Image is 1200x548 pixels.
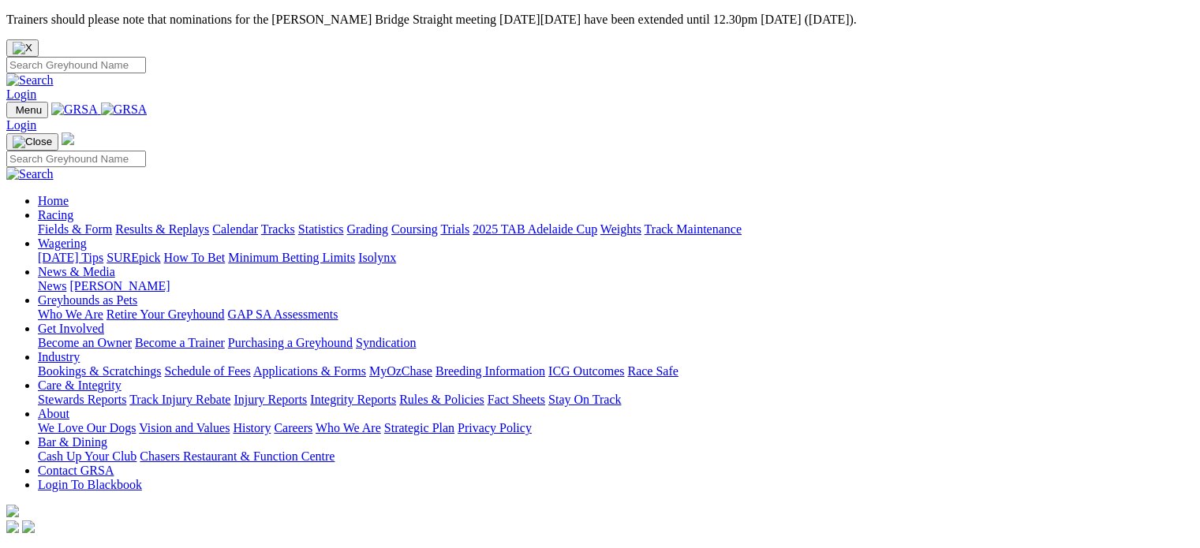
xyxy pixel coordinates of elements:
[38,308,1194,322] div: Greyhounds as Pets
[298,222,344,236] a: Statistics
[233,421,271,434] a: History
[253,364,366,378] a: Applications & Forms
[101,103,148,117] img: GRSA
[69,279,170,293] a: [PERSON_NAME]
[38,308,103,321] a: Who We Are
[38,364,1194,378] div: Industry
[488,393,545,406] a: Fact Sheets
[6,118,36,132] a: Login
[38,378,121,392] a: Care & Integrity
[436,364,545,378] a: Breeding Information
[347,222,388,236] a: Grading
[548,393,621,406] a: Stay On Track
[6,167,54,181] img: Search
[38,251,103,264] a: [DATE] Tips
[38,435,107,449] a: Bar & Dining
[356,336,416,349] a: Syndication
[473,222,597,236] a: 2025 TAB Adelaide Cup
[164,251,226,264] a: How To Bet
[6,102,48,118] button: Toggle navigation
[38,208,73,222] a: Racing
[51,103,98,117] img: GRSA
[440,222,469,236] a: Trials
[38,336,1194,350] div: Get Involved
[38,393,1194,407] div: Care & Integrity
[6,57,146,73] input: Search
[6,73,54,88] img: Search
[38,194,69,207] a: Home
[645,222,742,236] a: Track Maintenance
[115,222,209,236] a: Results & Replays
[38,350,80,363] a: Industry
[600,222,641,236] a: Weights
[62,132,74,145] img: logo-grsa-white.png
[369,364,432,378] a: MyOzChase
[6,505,19,517] img: logo-grsa-white.png
[13,136,52,148] img: Close
[6,151,146,167] input: Search
[38,293,137,307] a: Greyhounds as Pets
[38,478,142,491] a: Login To Blackbook
[38,265,115,278] a: News & Media
[6,520,19,533] img: facebook.svg
[38,251,1194,265] div: Wagering
[38,279,1194,293] div: News & Media
[38,393,126,406] a: Stewards Reports
[38,449,136,463] a: Cash Up Your Club
[16,104,42,116] span: Menu
[129,393,230,406] a: Track Injury Rebate
[6,39,39,57] button: Close
[38,464,114,477] a: Contact GRSA
[38,449,1194,464] div: Bar & Dining
[164,364,250,378] a: Schedule of Fees
[6,88,36,101] a: Login
[38,279,66,293] a: News
[358,251,396,264] a: Isolynx
[38,237,87,250] a: Wagering
[228,336,353,349] a: Purchasing a Greyhound
[384,421,454,434] a: Strategic Plan
[38,222,112,236] a: Fields & Form
[212,222,258,236] a: Calendar
[13,42,32,54] img: X
[38,407,69,420] a: About
[310,393,396,406] a: Integrity Reports
[458,421,532,434] a: Privacy Policy
[391,222,438,236] a: Coursing
[38,336,132,349] a: Become an Owner
[6,133,58,151] button: Toggle navigation
[274,421,312,434] a: Careers
[38,421,136,434] a: We Love Our Dogs
[107,308,225,321] a: Retire Your Greyhound
[107,251,160,264] a: SUREpick
[316,421,381,434] a: Who We Are
[228,251,355,264] a: Minimum Betting Limits
[140,449,335,463] a: Chasers Restaurant & Function Centre
[6,13,1194,27] p: Trainers should please note that nominations for the [PERSON_NAME] Bridge Straight meeting [DATE]...
[38,421,1194,435] div: About
[228,308,338,321] a: GAP SA Assessments
[135,336,225,349] a: Become a Trainer
[22,520,35,533] img: twitter.svg
[261,222,295,236] a: Tracks
[139,421,230,434] a: Vision and Values
[38,222,1194,237] div: Racing
[38,322,104,335] a: Get Involved
[627,364,678,378] a: Race Safe
[548,364,624,378] a: ICG Outcomes
[399,393,484,406] a: Rules & Policies
[234,393,307,406] a: Injury Reports
[38,364,161,378] a: Bookings & Scratchings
